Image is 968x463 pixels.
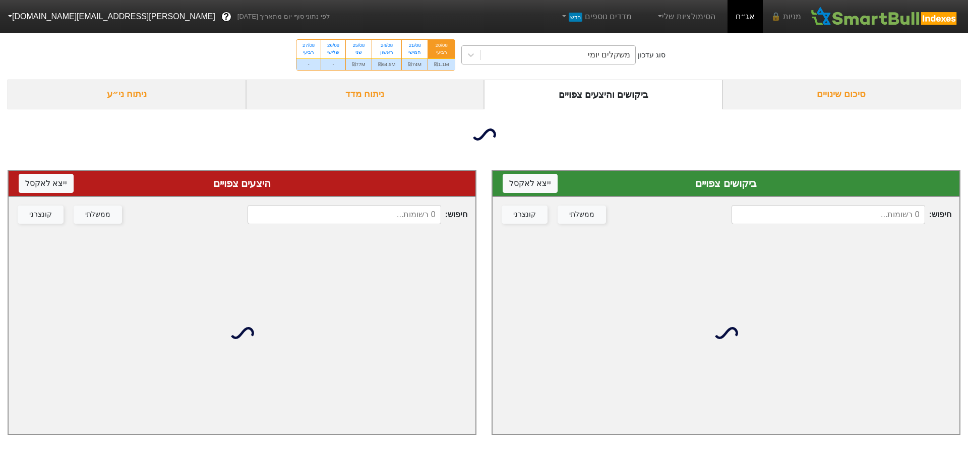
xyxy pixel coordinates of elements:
[237,12,330,22] span: לפי נתוני סוף יום מתאריך [DATE]
[472,122,496,147] img: loading...
[302,42,315,49] div: 27/08
[408,42,421,49] div: 21/08
[18,206,64,224] button: קונצרני
[722,80,961,109] div: סיכום שינויים
[732,205,925,224] input: 0 רשומות...
[732,205,951,224] span: חיפוש :
[558,206,606,224] button: ממשלתי
[346,58,372,70] div: ₪77M
[809,7,960,27] img: SmartBull
[588,49,630,61] div: משקלים יומי
[29,209,52,220] div: קונצרני
[428,58,455,70] div: ₪1.1M
[8,80,246,109] div: ניתוח ני״ע
[19,174,74,193] button: ייצא לאקסל
[352,49,366,56] div: שני
[513,209,536,220] div: קונצרני
[372,58,402,70] div: ₪64.5M
[74,206,122,224] button: ממשלתי
[352,42,366,49] div: 25/08
[321,58,345,70] div: -
[378,42,396,49] div: 24/08
[248,205,441,224] input: 0 רשומות...
[223,10,229,24] span: ?
[248,205,467,224] span: חיפוש :
[503,174,558,193] button: ייצא לאקסל
[378,49,396,56] div: ראשון
[434,49,449,56] div: רביעי
[246,80,485,109] div: ניתוח מדד
[230,321,254,345] img: loading...
[652,7,719,27] a: הסימולציות שלי
[302,49,315,56] div: רביעי
[434,42,449,49] div: 20/08
[296,58,321,70] div: -
[556,7,636,27] a: מדדים נוספיםחדש
[408,49,421,56] div: חמישי
[503,176,949,191] div: ביקושים צפויים
[327,49,339,56] div: שלישי
[502,206,548,224] button: קונצרני
[569,13,582,22] span: חדש
[638,50,665,60] div: סוג עדכון
[714,321,738,345] img: loading...
[569,209,594,220] div: ממשלתי
[327,42,339,49] div: 26/08
[402,58,428,70] div: ₪74M
[484,80,722,109] div: ביקושים והיצעים צפויים
[19,176,465,191] div: היצעים צפויים
[85,209,110,220] div: ממשלתי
